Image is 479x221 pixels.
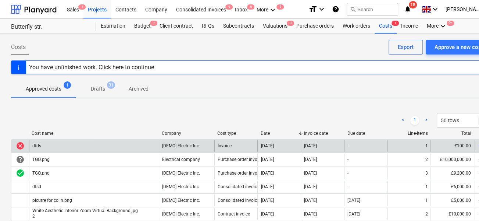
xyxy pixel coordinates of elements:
[11,43,26,52] span: Costs
[261,143,274,148] div: [DATE]
[347,211,360,217] div: [DATE]
[425,157,428,162] div: 2
[425,143,428,148] div: 1
[308,5,317,14] i: format_size
[261,211,274,217] div: [DATE]
[347,184,348,189] div: -
[425,184,428,189] div: 1
[261,171,274,176] div: [DATE]
[338,19,375,34] a: Work orders
[292,19,338,34] a: Purchase orders
[430,208,474,220] div: £10,000.00
[32,213,139,220] p: 2
[304,171,317,176] div: [DATE]
[439,22,447,31] i: keyboard_arrow_down
[389,40,423,55] button: Export
[162,131,211,136] div: Company
[398,42,414,52] div: Export
[304,131,341,136] div: Invoice date
[247,4,254,10] span: 8
[32,208,138,213] div: White Aesthetic Interior Zoom Virtual Background.jpg
[304,198,317,203] div: [DATE]
[16,141,25,150] span: cancel
[162,211,200,217] div: [DEMO] Electric Inc.
[390,131,428,136] div: Line-items
[442,186,479,221] iframe: Chat Widget
[218,143,232,148] div: Invoice
[332,5,339,14] i: Knowledge base
[375,19,397,34] a: Costs1
[64,81,71,89] span: 1
[347,198,360,203] div: [DATE]
[225,4,233,10] span: 9
[11,23,87,31] div: Butterfly str.
[261,157,274,162] div: [DATE]
[217,131,255,136] div: Cost type
[150,21,157,26] span: 7
[431,5,440,14] i: keyboard_arrow_down
[261,131,298,136] div: Date
[258,19,292,34] a: Valuations3
[26,85,61,93] p: Approved costs
[287,21,294,26] span: 3
[397,19,422,34] div: Income
[107,81,115,89] span: 31
[129,85,149,93] p: Archived
[375,19,397,34] div: Costs
[16,155,25,164] div: Invoice is waiting for an approval
[347,131,385,136] div: Due date
[430,194,474,206] div: £5,000.00
[347,3,398,15] button: Search
[16,155,25,164] span: help
[155,19,197,34] a: Client contract
[347,171,348,176] div: -
[130,19,155,34] div: Budget
[29,64,154,71] div: You have unfinished work. Click here to continue
[32,171,50,176] div: TGQ.png
[218,157,263,162] div: Purchase order invoice
[304,184,317,189] div: [DATE]
[434,131,471,136] div: Total
[32,143,41,148] div: dfds
[130,19,155,34] a: Budget7
[430,140,474,152] div: £100.00
[96,19,130,34] a: Estimation
[32,184,41,189] div: dfsd
[162,198,200,203] div: [DEMO] Electric Inc.
[447,21,454,26] span: 9+
[425,171,428,176] div: 3
[261,184,274,189] div: [DATE]
[430,181,474,193] div: £6,000.00
[162,157,200,162] div: Electrical company
[347,143,348,148] div: -
[218,171,263,176] div: Purchase order invoice
[219,19,258,34] a: Subcontracts
[392,21,399,26] span: 1
[347,157,348,162] div: -
[409,1,417,8] span: 18
[317,5,326,14] i: keyboard_arrow_down
[32,131,156,136] div: Cost name
[304,143,317,148] div: [DATE]
[78,4,86,10] span: 1
[422,19,452,34] div: More
[422,116,431,125] a: Next page
[162,184,200,189] div: [DEMO] Electric Inc.
[197,19,219,34] a: RFQs
[404,5,411,14] i: notifications
[304,211,317,217] div: [DATE]
[16,169,25,178] span: check_circle
[218,211,250,217] div: Contract invoice
[261,198,274,203] div: [DATE]
[16,169,25,178] div: Invoice was approved
[16,141,25,150] div: Invoice was rejected
[162,143,200,148] div: [DEMO] Electric Inc.
[276,4,284,10] span: 5
[268,6,277,14] i: keyboard_arrow_down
